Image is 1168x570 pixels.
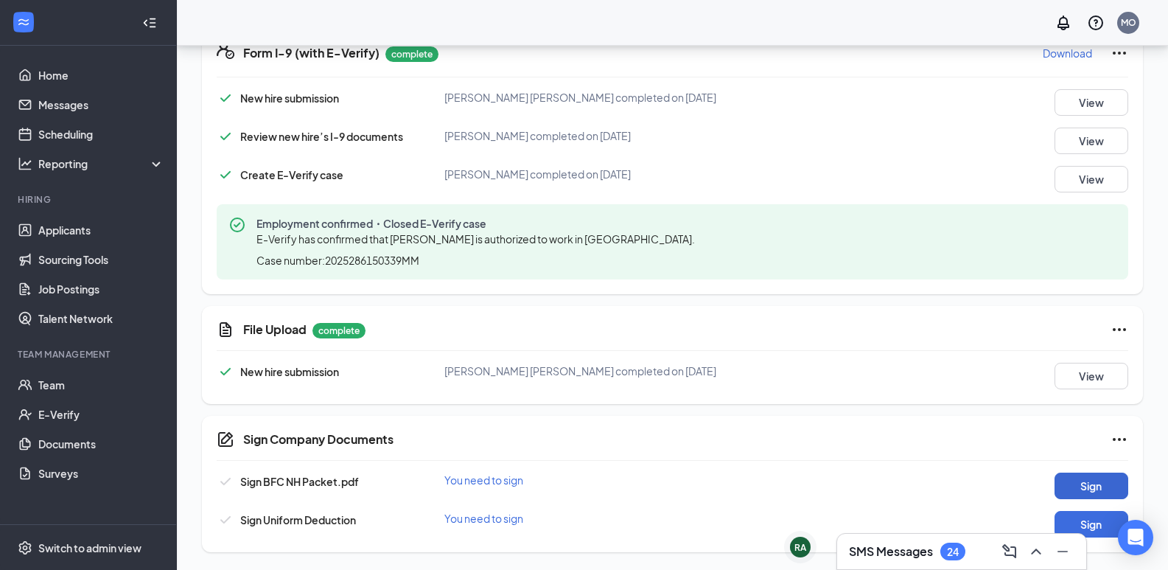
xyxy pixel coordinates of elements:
[38,245,164,274] a: Sourcing Tools
[240,91,339,105] span: New hire submission
[1055,89,1128,116] button: View
[217,431,234,448] svg: CompanyDocumentIcon
[256,232,695,246] span: E-Verify has confirmed that [PERSON_NAME] is authorized to work in [GEOGRAPHIC_DATA].
[444,167,631,181] span: [PERSON_NAME] completed on [DATE]
[217,89,234,107] svg: Checkmark
[142,15,157,30] svg: Collapse
[1111,321,1128,338] svg: Ellipses
[243,322,307,338] h5: File Upload
[217,166,234,184] svg: Checkmark
[1043,46,1092,60] p: Download
[1024,540,1048,563] button: ChevronUp
[217,41,234,59] svg: FormI9EVerifyIcon
[228,216,246,234] svg: CheckmarkCircle
[38,459,164,488] a: Surveys
[1042,41,1093,65] button: Download
[38,119,164,149] a: Scheduling
[256,216,701,231] span: Employment confirmed・Closed E-Verify case
[38,274,164,304] a: Job Postings
[849,543,933,560] h3: SMS Messages
[38,304,164,333] a: Talent Network
[240,130,403,143] span: Review new hire’s I-9 documents
[256,253,419,268] span: Case number: 2025286150339MM
[1111,431,1128,448] svg: Ellipses
[1055,511,1128,538] button: Sign
[444,91,716,104] span: [PERSON_NAME] [PERSON_NAME] completed on [DATE]
[38,370,164,400] a: Team
[444,129,631,142] span: [PERSON_NAME] completed on [DATE]
[1054,543,1071,560] svg: Minimize
[444,364,716,378] span: [PERSON_NAME] [PERSON_NAME] completed on [DATE]
[38,156,165,171] div: Reporting
[444,473,748,487] div: You need to sign
[1055,473,1128,499] button: Sign
[38,90,164,119] a: Messages
[947,546,959,558] div: 24
[18,193,161,206] div: Hiring
[1027,543,1045,560] svg: ChevronUp
[217,511,234,529] svg: Checkmark
[38,429,164,459] a: Documents
[312,323,366,338] p: complete
[1001,543,1018,560] svg: ComposeMessage
[18,541,32,555] svg: Settings
[1055,14,1072,32] svg: Notifications
[1111,44,1128,62] svg: Ellipses
[240,168,343,181] span: Create E-Verify case
[16,15,31,29] svg: WorkstreamLogo
[1118,520,1153,555] div: Open Intercom Messenger
[217,473,234,490] svg: Checkmark
[18,348,161,361] div: Team Management
[444,511,748,526] div: You need to sign
[1055,128,1128,154] button: View
[38,60,164,90] a: Home
[217,363,234,380] svg: Checkmark
[217,128,234,145] svg: Checkmark
[794,541,806,554] div: RA
[1055,363,1128,389] button: View
[38,215,164,245] a: Applicants
[243,45,380,61] h5: Form I-9 (with E-Verify)
[38,541,141,555] div: Switch to admin view
[1121,16,1136,29] div: MO
[240,365,339,378] span: New hire submission
[240,475,359,488] span: Sign BFC NH Packet.pdf
[1055,166,1128,192] button: View
[1051,540,1074,563] button: Minimize
[243,431,394,448] h5: Sign Company Documents
[1087,14,1105,32] svg: QuestionInfo
[998,540,1021,563] button: ComposeMessage
[18,156,32,171] svg: Analysis
[38,400,164,429] a: E-Verify
[240,513,356,526] span: Sign Uniform Deduction
[385,46,438,62] p: complete
[217,321,234,338] svg: CustomFormIcon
